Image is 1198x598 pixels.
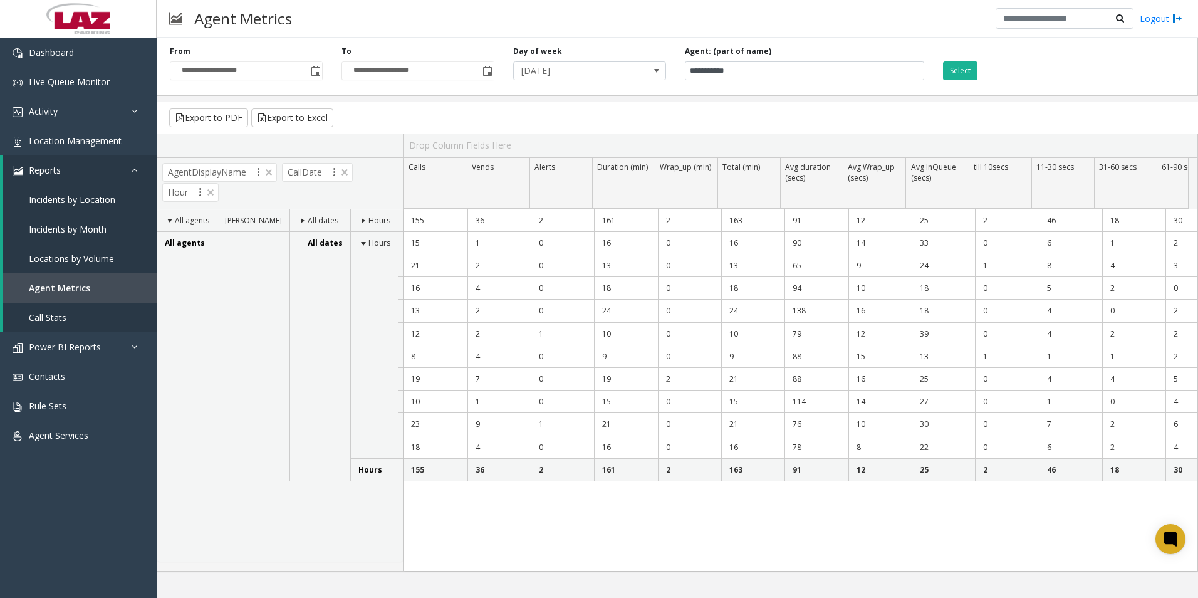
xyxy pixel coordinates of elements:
[404,209,467,232] td: 155
[1140,12,1182,25] a: Logout
[358,464,382,475] span: Hours
[29,400,66,412] span: Rule Sets
[912,232,975,254] td: 33
[282,163,353,182] span: CallDate
[594,345,657,368] td: 9
[912,413,975,436] td: 30
[721,323,784,345] td: 10
[467,345,531,368] td: 4
[975,436,1038,459] td: 0
[594,232,657,254] td: 16
[13,166,23,176] img: 'icon'
[308,62,322,80] span: Toggle popup
[13,78,23,88] img: 'icon'
[29,135,122,147] span: Location Management
[1039,300,1102,322] td: 4
[721,413,784,436] td: 21
[975,413,1038,436] td: 0
[1172,12,1182,25] img: logout
[594,368,657,391] td: 19
[594,436,657,459] td: 16
[784,368,848,391] td: 88
[1102,232,1165,254] td: 1
[404,254,467,277] td: 21
[472,162,494,172] span: Vends
[784,277,848,300] td: 94
[409,162,425,172] span: Calls
[3,273,157,303] a: Agent Metrics
[13,343,23,353] img: 'icon'
[29,253,114,265] span: Locations by Volume
[848,436,912,459] td: 8
[404,413,467,436] td: 23
[784,413,848,436] td: 76
[531,345,594,368] td: 0
[784,300,848,322] td: 138
[29,223,107,235] span: Incidents by Month
[467,254,531,277] td: 2
[467,391,531,413] td: 1
[658,254,721,277] td: 0
[721,436,784,459] td: 16
[13,431,23,441] img: 'icon'
[29,46,74,58] span: Dashboard
[467,277,531,300] td: 4
[1102,300,1165,322] td: 0
[1039,277,1102,300] td: 5
[169,3,182,34] img: pageIcon
[531,232,594,254] td: 0
[341,46,352,57] label: To
[308,238,343,248] span: All dates
[721,209,784,232] td: 163
[721,232,784,254] td: 16
[170,46,190,57] label: From
[480,62,494,80] span: Toggle popup
[597,162,648,172] span: Duration (min)
[531,391,594,413] td: 0
[594,254,657,277] td: 13
[404,323,467,345] td: 12
[912,254,975,277] td: 24
[1102,345,1165,368] td: 1
[721,277,784,300] td: 18
[1039,391,1102,413] td: 1
[1102,277,1165,300] td: 2
[531,254,594,277] td: 0
[721,391,784,413] td: 15
[658,209,721,232] td: 2
[1039,209,1102,232] td: 46
[404,232,467,254] td: 15
[404,277,467,300] td: 16
[721,345,784,368] td: 9
[404,345,467,368] td: 8
[721,254,784,277] td: 13
[975,391,1038,413] td: 0
[785,162,831,183] span: Avg duration (secs)
[1102,209,1165,232] td: 18
[225,215,282,226] span: [PERSON_NAME]
[658,345,721,368] td: 0
[912,300,975,322] td: 18
[658,300,721,322] td: 0
[594,209,657,232] td: 161
[848,368,912,391] td: 16
[1102,368,1165,391] td: 4
[912,459,975,481] td: 25
[912,391,975,413] td: 27
[13,372,23,382] img: 'icon'
[467,459,531,481] td: 36
[975,459,1038,481] td: 2
[29,282,90,294] span: Agent Metrics
[1039,254,1102,277] td: 8
[1039,323,1102,345] td: 4
[784,232,848,254] td: 90
[975,345,1038,368] td: 1
[721,459,784,481] td: 163
[467,209,531,232] td: 36
[912,209,975,232] td: 25
[513,46,562,57] label: Day of week
[1102,413,1165,436] td: 2
[29,312,66,323] span: Call Stats
[848,254,912,277] td: 9
[848,232,912,254] td: 14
